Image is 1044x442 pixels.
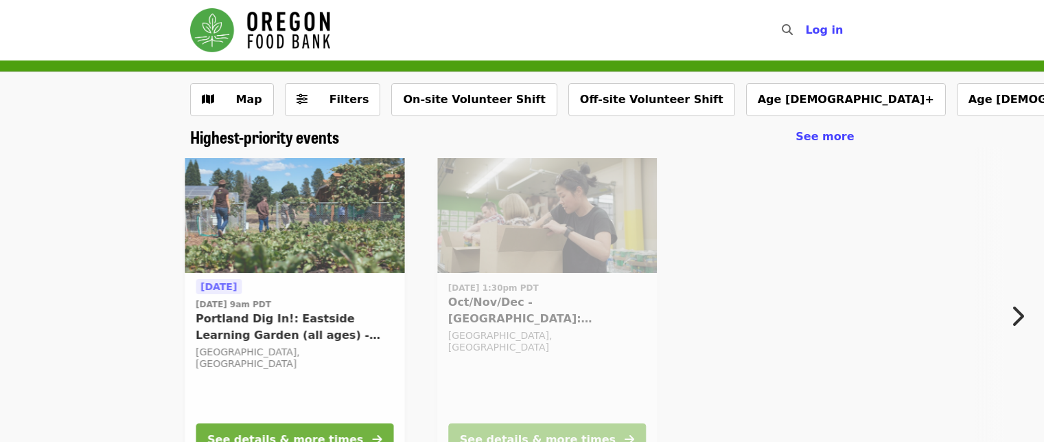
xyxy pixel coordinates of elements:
[236,93,262,106] span: Map
[179,127,866,147] div: Highest-priority events
[200,281,237,292] span: [DATE]
[196,346,393,370] div: [GEOGRAPHIC_DATA], [GEOGRAPHIC_DATA]
[196,311,393,344] span: Portland Dig In!: Eastside Learning Garden (all ages) - Aug/Sept/Oct
[196,298,271,311] time: [DATE] 9am PDT
[805,23,843,36] span: Log in
[801,14,812,47] input: Search
[437,158,657,274] img: Oct/Nov/Dec - Portland: Repack/Sort (age 8+) organized by Oregon Food Bank
[285,83,381,116] button: Filters (0 selected)
[190,8,330,52] img: Oregon Food Bank - Home
[297,93,308,106] i: sliders-h icon
[794,16,854,44] button: Log in
[746,83,946,116] button: Age [DEMOGRAPHIC_DATA]+
[796,129,854,145] a: See more
[1010,303,1024,329] i: chevron-right icon
[190,124,339,148] span: Highest-priority events
[796,130,854,143] span: See more
[329,93,369,106] span: Filters
[185,158,404,274] img: Portland Dig In!: Eastside Learning Garden (all ages) - Aug/Sept/Oct organized by Oregon Food Bank
[568,83,735,116] button: Off-site Volunteer Shift
[448,330,646,353] div: [GEOGRAPHIC_DATA], [GEOGRAPHIC_DATA]
[190,83,274,116] button: Show map view
[448,282,539,294] time: [DATE] 1:30pm PDT
[999,297,1044,335] button: Next item
[190,127,339,147] a: Highest-priority events
[391,83,557,116] button: On-site Volunteer Shift
[782,23,793,36] i: search icon
[448,294,646,327] span: Oct/Nov/Dec - [GEOGRAPHIC_DATA]: Repack/Sort (age [DEMOGRAPHIC_DATA]+)
[202,93,214,106] i: map icon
